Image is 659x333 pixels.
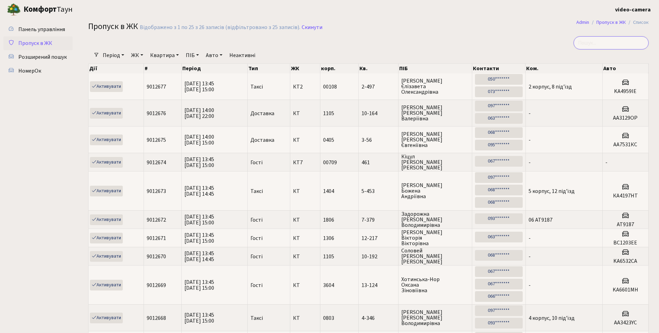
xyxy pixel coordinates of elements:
[401,277,469,293] span: Хотинська-Нор Оксана Зіновіївна
[361,254,395,259] span: 10-192
[529,234,531,242] span: -
[250,254,263,259] span: Гості
[128,49,146,61] a: ЖК
[401,131,469,148] span: [PERSON_NAME] [PERSON_NAME] Євгеніївна
[147,314,166,322] span: 9012668
[605,159,607,166] span: -
[250,137,274,143] span: Доставка
[293,315,317,321] span: КТ
[184,133,214,147] span: [DATE] 14:00 [DATE] 15:00
[401,183,469,199] span: [PERSON_NAME] Божена Андріївна
[596,19,626,26] a: Пропуск в ЖК
[605,221,646,228] h5: AT9187
[90,135,123,145] a: Активувати
[18,67,41,75] span: НомерОк
[147,83,166,91] span: 9012677
[248,64,290,73] th: Тип
[250,283,263,288] span: Гості
[529,216,552,224] span: 06 АТ9187
[90,251,123,262] a: Активувати
[90,214,123,225] a: Активувати
[361,160,395,165] span: 461
[361,111,395,116] span: 10-164
[320,64,359,73] th: корп.
[401,248,469,265] span: Соловей [PERSON_NAME] [PERSON_NAME]
[293,188,317,194] span: КТ
[401,78,469,95] span: [PERSON_NAME] Єлізавета Олександрівна
[323,187,334,195] span: 1404
[361,84,395,90] span: 2-497
[401,211,469,228] span: Задорожна [PERSON_NAME] Володимирівна
[183,49,202,61] a: ПІБ
[24,4,73,16] span: Таун
[184,156,214,169] span: [DATE] 13:45 [DATE] 15:00
[147,49,182,61] a: Квартира
[90,157,123,168] a: Активувати
[401,154,469,170] span: Кіцул [PERSON_NAME] [PERSON_NAME]
[605,193,646,199] h5: КА4197НТ
[525,64,602,73] th: Ком.
[250,188,263,194] span: Таксі
[361,235,395,241] span: 12-217
[250,111,274,116] span: Доставка
[250,315,263,321] span: Таксі
[250,84,263,90] span: Таксі
[89,64,144,73] th: Дії
[615,6,651,13] b: video-camera
[529,314,575,322] span: 4 корпус, 10 під'їзд
[576,19,589,26] a: Admin
[184,231,214,245] span: [DATE] 13:45 [DATE] 15:00
[361,217,395,223] span: 7-379
[605,320,646,326] h5: AA3423YC
[293,235,317,241] span: КТ
[361,315,395,321] span: 4-346
[100,49,127,61] a: Період
[203,49,225,61] a: Авто
[293,254,317,259] span: КТ
[323,136,334,144] span: 0405
[88,20,138,33] span: Пропуск в ЖК
[90,108,123,119] a: Активувати
[323,314,334,322] span: 0803
[147,234,166,242] span: 9012671
[3,22,73,36] a: Панель управління
[90,280,123,290] a: Активувати
[401,309,469,326] span: [PERSON_NAME] [PERSON_NAME] Володимирівна
[626,19,649,26] li: Список
[529,253,531,260] span: -
[293,283,317,288] span: КТ
[361,188,395,194] span: 5-453
[399,64,473,73] th: ПІБ
[18,39,52,47] span: Пропуск в ЖК
[18,53,67,61] span: Розширений пошук
[605,115,646,121] h5: АА3129ОР
[323,234,334,242] span: 1306
[529,83,572,91] span: 2 корпус, 8 під'їзд
[250,235,263,241] span: Гості
[184,311,214,325] span: [DATE] 13:45 [DATE] 15:00
[144,64,182,73] th: #
[140,24,300,31] div: Відображено з 1 по 25 з 26 записів (відфільтровано з 25 записів).
[302,24,322,31] a: Скинути
[90,313,123,323] a: Активувати
[18,26,65,33] span: Панель управління
[529,281,531,289] span: -
[90,81,123,92] a: Активувати
[7,3,21,17] img: logo.png
[401,105,469,121] span: [PERSON_NAME] [PERSON_NAME] Валеріївна
[184,80,214,93] span: [DATE] 13:45 [DATE] 15:00
[323,83,337,91] span: 00108
[147,253,166,260] span: 9012670
[184,184,214,198] span: [DATE] 13:45 [DATE] 14:45
[90,186,123,196] a: Активувати
[147,281,166,289] span: 9012669
[529,136,531,144] span: -
[227,49,258,61] a: Неактивні
[605,258,646,265] h5: KA6532CA
[323,216,334,224] span: 1806
[86,4,104,15] button: Переключити навігацію
[3,64,73,78] a: НомерОк
[147,110,166,117] span: 9012676
[184,107,214,120] span: [DATE] 14:00 [DATE] 22:00
[293,217,317,223] span: КТ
